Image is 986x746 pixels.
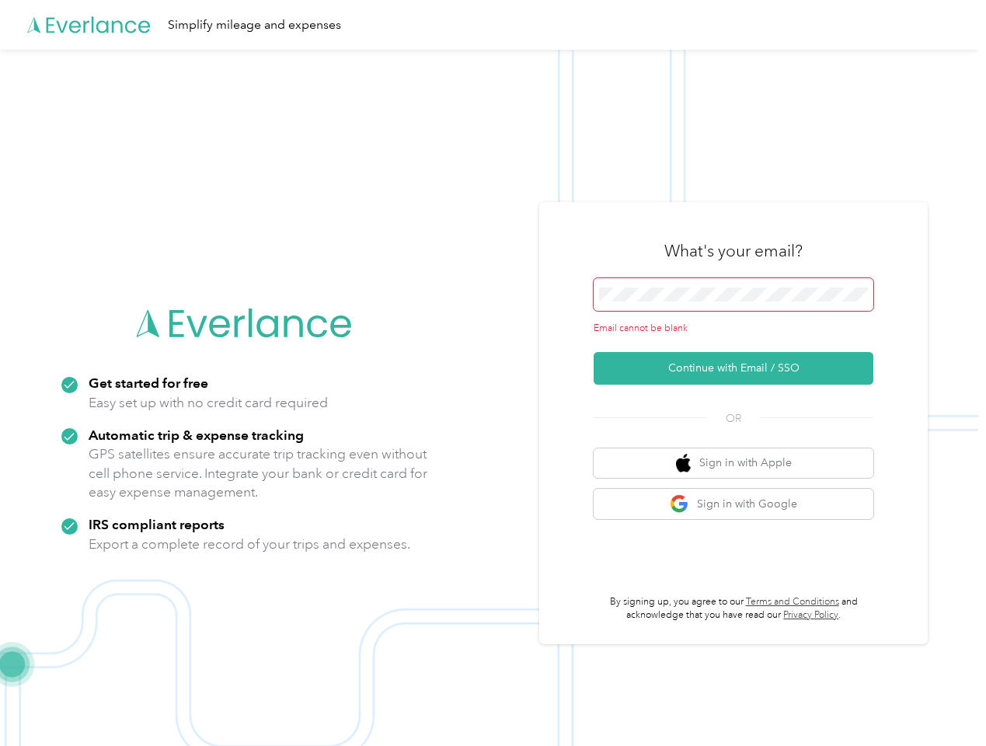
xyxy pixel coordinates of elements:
img: google logo [670,494,689,514]
p: Easy set up with no credit card required [89,393,328,413]
p: GPS satellites ensure accurate trip tracking even without cell phone service. Integrate your bank... [89,444,428,502]
p: Export a complete record of your trips and expenses. [89,535,410,554]
button: Continue with Email / SSO [594,352,873,385]
img: apple logo [676,454,692,473]
button: google logoSign in with Google [594,489,873,519]
button: apple logoSign in with Apple [594,448,873,479]
strong: Automatic trip & expense tracking [89,427,304,443]
strong: IRS compliant reports [89,516,225,532]
p: By signing up, you agree to our and acknowledge that you have read our . [594,595,873,622]
a: Privacy Policy [783,609,838,621]
div: Simplify mileage and expenses [168,16,341,35]
a: Terms and Conditions [746,596,839,608]
strong: Get started for free [89,375,208,391]
div: Email cannot be blank [594,322,873,336]
span: OR [706,410,761,427]
h3: What's your email? [664,240,803,262]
